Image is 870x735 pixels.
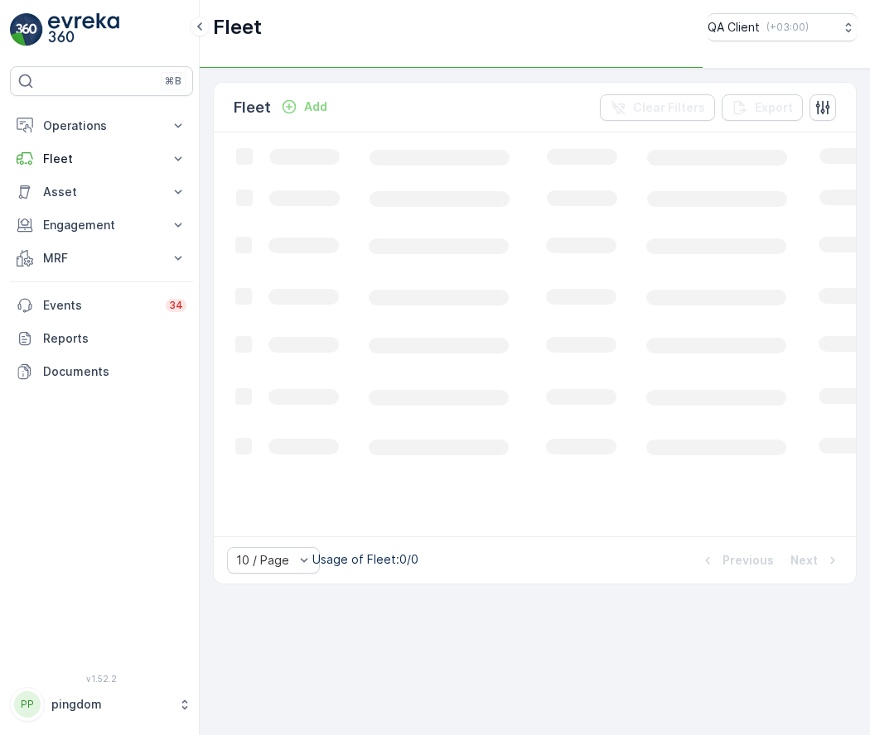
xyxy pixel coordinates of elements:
[43,118,160,134] p: Operations
[304,98,327,115] p: Add
[51,696,170,713] p: pingdom
[10,674,193,684] span: v 1.52.2
[10,355,193,388] a: Documents
[43,151,160,167] p: Fleet
[708,19,760,36] p: QA Client
[10,109,193,142] button: Operations
[10,13,43,46] img: logo
[43,330,186,347] p: Reports
[600,94,715,121] button: Clear Filters
[312,551,418,568] p: Usage of Fleet : 0/0
[708,13,857,41] button: QA Client(+03:00)
[48,13,119,46] img: logo_light-DOdMpM7g.png
[43,217,160,233] p: Engagement
[722,94,803,121] button: Export
[633,99,705,116] p: Clear Filters
[10,289,193,322] a: Events34
[766,21,809,34] p: ( +03:00 )
[10,142,193,175] button: Fleet
[10,242,193,275] button: MRF
[789,550,843,570] button: Next
[43,250,160,267] p: MRF
[10,687,193,722] button: PPpingdom
[10,175,193,209] button: Asset
[790,552,818,569] p: Next
[234,96,271,119] p: Fleet
[10,209,193,242] button: Engagement
[43,363,186,380] p: Documents
[165,74,181,88] p: ⌘B
[14,691,41,718] div: PP
[43,297,156,314] p: Events
[10,322,193,355] a: Reports
[169,299,183,312] p: 34
[698,550,776,570] button: Previous
[723,552,774,569] p: Previous
[274,97,334,117] button: Add
[755,99,793,116] p: Export
[43,184,160,200] p: Asset
[213,14,262,41] p: Fleet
